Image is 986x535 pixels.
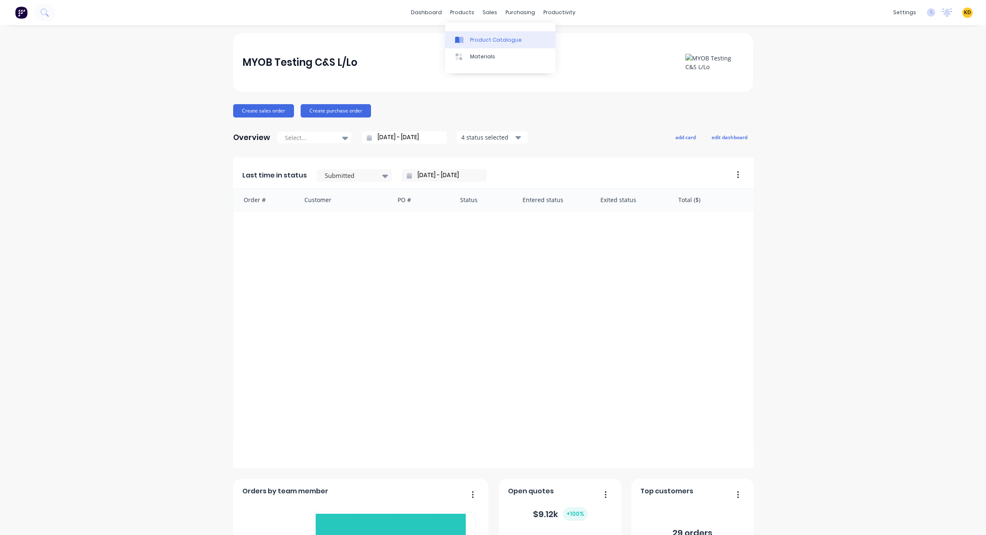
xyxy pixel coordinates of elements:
a: Product Catalogue [445,31,555,48]
span: KD [964,9,971,16]
div: 4 status selected [461,133,514,142]
div: MYOB Testing C&S L/Lo [242,54,357,71]
button: 4 status selected [457,131,528,144]
input: Filter by date [412,169,483,182]
span: Orders by team member [242,486,328,496]
img: MYOB Testing C&S L/Lo [685,54,744,71]
div: Status [452,189,514,211]
div: Exited status [592,189,670,211]
span: Last time in status [242,170,307,180]
div: Materials [470,53,495,60]
div: products [446,6,478,19]
span: Top customers [640,486,693,496]
div: Total ($) [670,189,753,211]
div: settings [889,6,920,19]
div: productivity [539,6,580,19]
div: PO # [389,189,452,211]
div: Overview [233,129,270,146]
button: Create sales order [233,104,294,117]
button: edit dashboard [706,132,753,142]
div: Order # [234,189,296,211]
div: sales [478,6,501,19]
div: purchasing [501,6,539,19]
a: dashboard [407,6,446,19]
div: Product Catalogue [470,36,522,44]
span: Open quotes [508,486,554,496]
button: Create purchase order [301,104,371,117]
button: add card [670,132,701,142]
div: Entered status [514,189,592,211]
div: + 100 % [563,507,588,521]
div: $ 9.12k [533,507,588,521]
img: Factory [15,6,27,19]
div: Customer [296,189,390,211]
a: Materials [445,48,555,65]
